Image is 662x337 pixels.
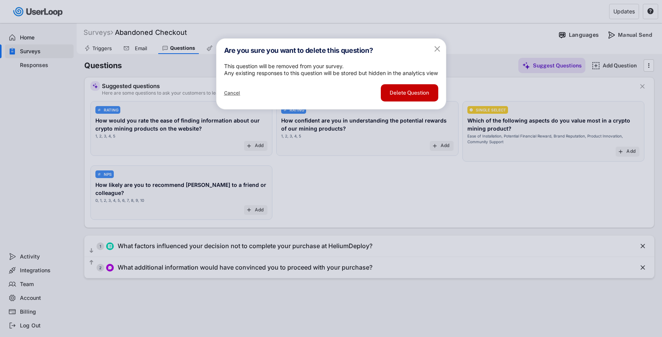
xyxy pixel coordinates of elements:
text:  [434,44,440,53]
button: Delete Question [381,84,438,101]
div: This question will be removed from your survey. Any existing responses to this question will be s... [224,63,438,77]
button:  [433,44,442,54]
h4: Are you sure you want to delete this question? [224,46,425,55]
div: Cancel [224,90,240,96]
